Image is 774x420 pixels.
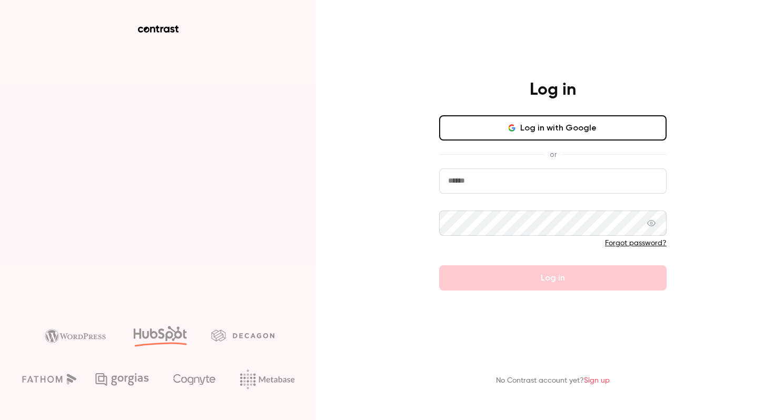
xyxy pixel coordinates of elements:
[544,149,562,160] span: or
[439,115,667,141] button: Log in with Google
[211,329,274,341] img: decagon
[605,239,667,247] a: Forgot password?
[496,375,610,386] p: No Contrast account yet?
[584,377,610,384] a: Sign up
[530,79,576,101] h4: Log in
